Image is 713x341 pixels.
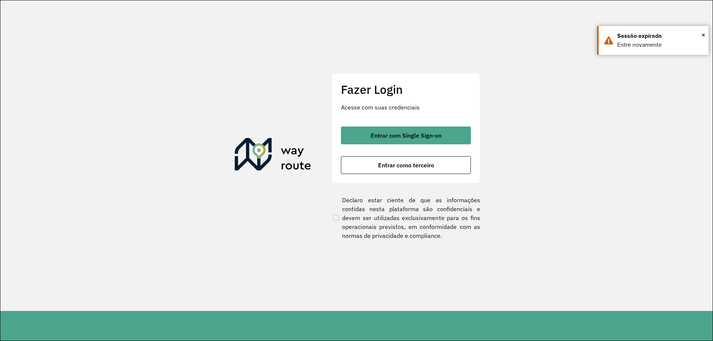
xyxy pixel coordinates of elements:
label: Declaro estar ciente de que as informações contidas nesta plataforma são confidenciais e devem se... [332,196,480,240]
div: Sessão expirada [617,32,703,40]
span: × [701,29,705,40]
h2: Fazer Login [341,82,471,96]
span: Entrar como terceiro [378,162,434,168]
img: Roteirizador AmbevTech [235,138,311,174]
span: Entrar com Single Sign-on [371,132,442,138]
button: button [341,156,471,174]
p: Acesse com suas credenciais [341,103,471,112]
button: button [341,127,471,144]
div: Entre novamente [617,40,703,49]
button: Close [701,29,705,40]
